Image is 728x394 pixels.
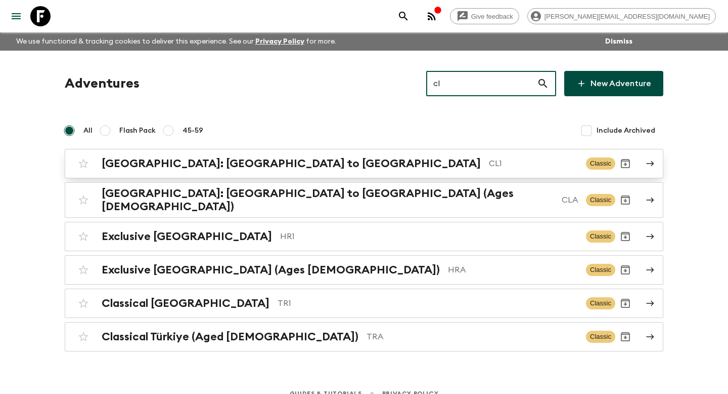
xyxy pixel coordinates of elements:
h2: Classical [GEOGRAPHIC_DATA] [102,297,269,310]
button: menu [6,6,26,26]
a: Exclusive [GEOGRAPHIC_DATA]HR1ClassicArchive [65,222,663,251]
h2: [GEOGRAPHIC_DATA]: [GEOGRAPHIC_DATA] to [GEOGRAPHIC_DATA] (Ages [DEMOGRAPHIC_DATA]) [102,187,554,213]
span: Give feedback [466,13,519,20]
h1: Adventures [65,73,140,94]
button: search adventures [393,6,414,26]
button: Archive [615,190,635,210]
span: Classic [586,194,615,206]
span: Classic [586,264,615,276]
h2: [GEOGRAPHIC_DATA]: [GEOGRAPHIC_DATA] to [GEOGRAPHIC_DATA] [102,157,481,170]
a: [GEOGRAPHIC_DATA]: [GEOGRAPHIC_DATA] to [GEOGRAPHIC_DATA] (Ages [DEMOGRAPHIC_DATA])CLAClassicArchive [65,182,663,218]
h2: Exclusive [GEOGRAPHIC_DATA] [102,230,272,243]
p: HRA [448,264,578,276]
a: Give feedback [450,8,519,24]
a: Classical Türkiye (Aged [DEMOGRAPHIC_DATA])TRAClassicArchive [65,322,663,351]
input: e.g. AR1, Argentina [426,69,537,98]
p: HR1 [280,230,578,243]
span: Classic [586,230,615,243]
h2: Classical Türkiye (Aged [DEMOGRAPHIC_DATA]) [102,330,358,343]
span: Classic [586,297,615,309]
a: Privacy Policy [255,38,304,45]
button: Archive [615,260,635,280]
p: TRA [367,331,578,343]
h2: Exclusive [GEOGRAPHIC_DATA] (Ages [DEMOGRAPHIC_DATA]) [102,263,440,277]
a: [GEOGRAPHIC_DATA]: [GEOGRAPHIC_DATA] to [GEOGRAPHIC_DATA]CL1ClassicArchive [65,149,663,178]
span: [PERSON_NAME][EMAIL_ADDRESS][DOMAIN_NAME] [539,13,715,20]
p: We use functional & tracking cookies to deliver this experience. See our for more. [12,32,340,51]
button: Archive [615,293,635,313]
a: Classical [GEOGRAPHIC_DATA]TR1ClassicArchive [65,289,663,318]
span: Classic [586,157,615,170]
span: All [83,126,93,136]
a: New Adventure [564,71,663,96]
p: TR1 [278,297,578,309]
button: Dismiss [603,34,635,49]
span: Flash Pack [119,126,156,136]
p: CLA [562,194,578,206]
span: Include Archived [597,126,655,136]
button: Archive [615,327,635,347]
div: [PERSON_NAME][EMAIL_ADDRESS][DOMAIN_NAME] [527,8,716,24]
span: Classic [586,331,615,343]
button: Archive [615,226,635,247]
a: Exclusive [GEOGRAPHIC_DATA] (Ages [DEMOGRAPHIC_DATA])HRAClassicArchive [65,255,663,285]
button: Archive [615,153,635,174]
p: CL1 [489,157,578,170]
span: 45-59 [183,126,203,136]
